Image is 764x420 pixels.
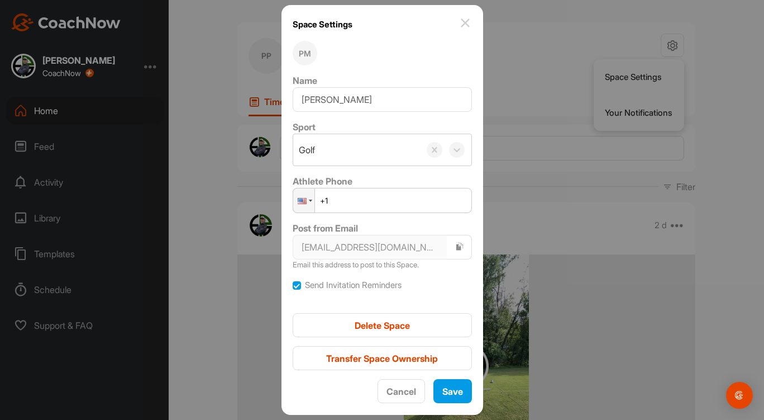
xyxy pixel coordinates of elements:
span: Cancel [386,386,416,397]
span: Save [442,386,463,397]
input: 1 (702) 123-4567 [293,188,472,213]
h1: Space Settings [293,16,352,32]
label: Post from Email [293,223,358,234]
label: Athlete Phone [293,176,352,187]
span: Delete Space [355,320,410,331]
div: Open Intercom Messenger [726,382,753,409]
div: United States: + 1 [293,188,314,213]
button: Transfer Space Ownership [293,346,472,370]
span: Transfer Space Ownership [326,353,438,364]
label: Sport [293,121,316,133]
p: Email this address to post to this Space. [293,259,472,271]
img: close [459,16,472,30]
label: Send Invitation Reminders [305,279,402,292]
div: PM [293,41,317,65]
label: Name [293,75,317,86]
button: Cancel [378,379,425,403]
div: Golf [299,143,315,157]
button: Save [433,379,472,403]
button: Delete Space [293,313,472,337]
